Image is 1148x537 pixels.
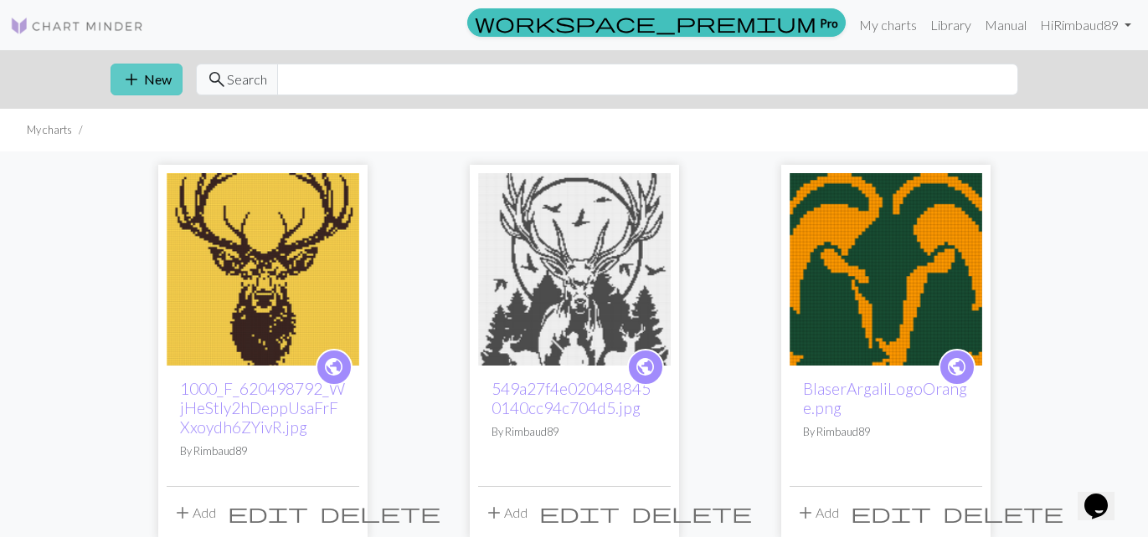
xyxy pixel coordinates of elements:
span: edit [228,501,308,524]
i: public [323,350,344,384]
span: add [484,501,504,524]
span: edit [851,501,931,524]
button: Edit [845,497,937,529]
p: By Rimbaud89 [803,424,969,440]
a: 1000_F_620498792_WjHeStIy2hDeppUsaFrFXxoydh6ZYivR.jpg [167,259,359,275]
span: public [946,354,967,380]
img: Logo [10,16,144,36]
a: 549a27f4e0204848450140cc94c704d5.jpg [478,259,671,275]
a: Manual [978,8,1033,42]
button: Delete [314,497,446,529]
a: HiRimbaud89 [1033,8,1138,42]
button: Edit [533,497,625,529]
button: New [111,64,183,95]
button: Add [478,497,533,529]
span: delete [631,501,752,524]
i: Edit [228,503,308,523]
img: BlaserArgaliLogoOrange.png [790,173,982,366]
a: public [939,349,976,386]
a: 549a27f4e0204848450140cc94c704d5.jpg [492,379,651,417]
span: add [795,501,816,524]
span: workspace_premium [475,11,816,34]
span: Search [227,69,267,89]
button: Add [790,497,845,529]
a: My charts [852,8,924,42]
i: public [635,350,656,384]
button: Delete [625,497,758,529]
span: add [121,68,142,91]
a: public [627,349,664,386]
button: Add [167,497,222,529]
span: public [323,354,344,380]
button: Edit [222,497,314,529]
span: public [635,354,656,380]
p: By Rimbaud89 [180,443,346,459]
a: Pro [467,8,846,37]
img: 549a27f4e0204848450140cc94c704d5.jpg [478,173,671,366]
i: Edit [851,503,931,523]
a: BlaserArgaliLogoOrange.png [803,379,967,417]
span: search [207,68,227,91]
p: By Rimbaud89 [492,424,657,440]
button: Delete [937,497,1069,529]
iframe: chat widget [1078,470,1131,520]
span: delete [943,501,1063,524]
a: Library [924,8,978,42]
a: public [316,349,353,386]
i: public [946,350,967,384]
span: add [172,501,193,524]
i: Edit [539,503,620,523]
a: BlaserArgaliLogoOrange.png [790,259,982,275]
li: My charts [27,122,72,138]
a: 1000_F_620498792_WjHeStIy2hDeppUsaFrFXxoydh6ZYivR.jpg [180,379,345,437]
span: delete [320,501,440,524]
img: 1000_F_620498792_WjHeStIy2hDeppUsaFrFXxoydh6ZYivR.jpg [167,173,359,366]
span: edit [539,501,620,524]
